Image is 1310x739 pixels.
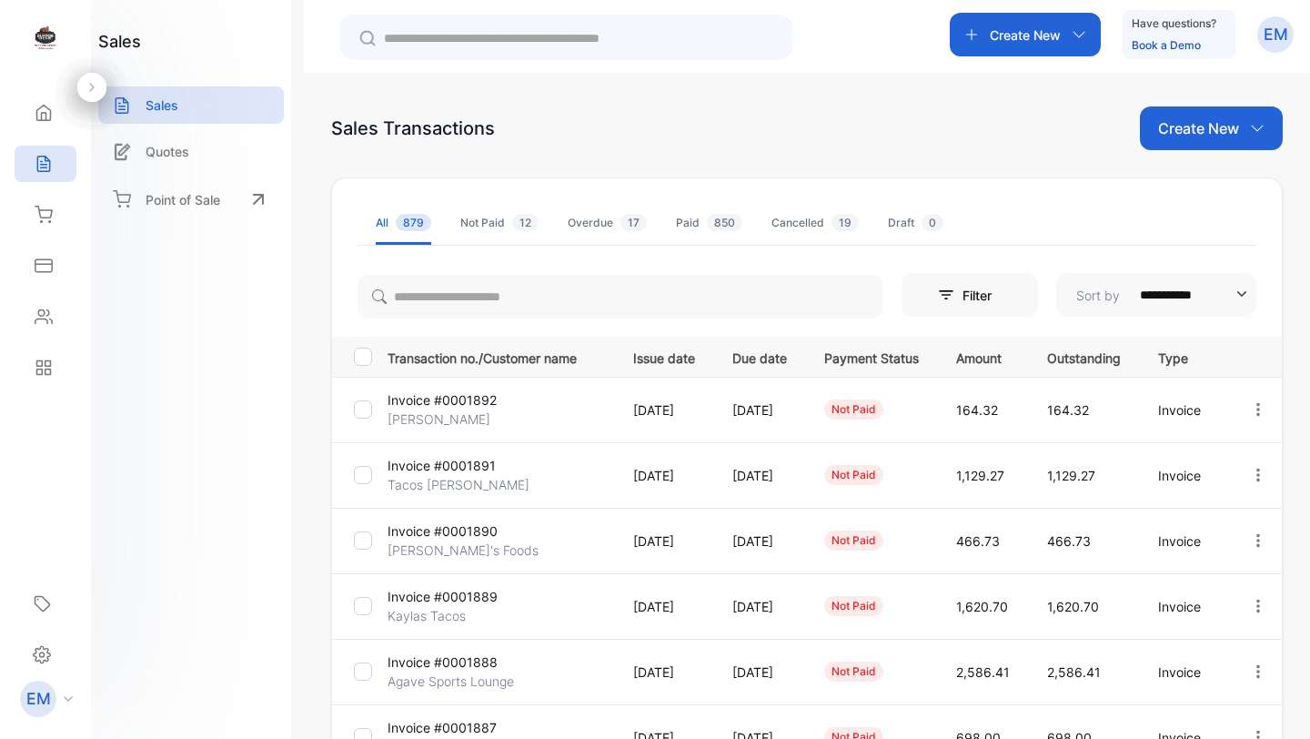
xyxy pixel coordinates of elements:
p: [DATE] [633,531,695,551]
div: Paid [676,215,742,231]
button: Create New [950,13,1101,56]
button: EM [1257,13,1294,56]
span: 2,586.41 [956,664,1010,680]
p: [DATE] [633,663,695,682]
p: Invoice [1158,663,1212,682]
p: [DATE] [732,466,787,485]
p: Agave Sports Lounge [388,672,514,691]
div: not paid [824,662,883,682]
p: Outstanding [1047,345,1121,368]
p: Have questions? [1132,15,1216,33]
p: Invoice [1158,466,1212,485]
a: Book a Demo [1132,38,1201,52]
span: 164.32 [956,402,998,418]
div: not paid [824,465,883,485]
p: Invoice [1158,531,1212,551]
span: 466.73 [956,533,1000,549]
p: Point of Sale [146,190,220,209]
a: Quotes [98,133,284,170]
p: [DATE] [633,597,695,616]
p: Invoice [1158,597,1212,616]
p: [DATE] [732,663,787,682]
p: Type [1158,345,1212,368]
p: Invoice #0001889 [388,587,498,606]
button: Create New [1140,106,1283,150]
h1: sales [98,29,141,54]
span: 1,620.70 [956,599,1008,614]
p: [PERSON_NAME] [388,410,490,429]
span: 0 [922,214,943,231]
p: Sort by [1076,286,1120,305]
span: 1,129.27 [956,468,1004,483]
p: Invoice #0001890 [388,521,498,541]
span: 17 [620,214,647,231]
a: Point of Sale [98,179,284,219]
div: not paid [824,531,883,551]
span: 12 [512,214,539,231]
p: Tacos [PERSON_NAME] [388,475,529,494]
p: [DATE] [732,400,787,420]
p: [DATE] [732,597,787,616]
p: Create New [990,25,1061,45]
button: Sort by [1056,273,1256,317]
div: Sales Transactions [331,115,495,142]
p: Issue date [633,345,695,368]
p: EM [1264,23,1288,46]
div: Cancelled [771,215,859,231]
p: Invoice #0001887 [388,718,497,737]
div: not paid [824,400,883,420]
p: [PERSON_NAME]'s Foods [388,541,539,560]
p: Kaylas Tacos [388,606,466,625]
p: Create New [1158,117,1239,139]
span: 1,620.70 [1047,599,1099,614]
span: 2,586.41 [1047,664,1101,680]
p: EM [26,687,51,711]
p: Invoice #0001888 [388,653,498,672]
p: [DATE] [732,531,787,551]
span: 466.73 [1047,533,1091,549]
p: [DATE] [633,400,695,420]
p: Sales [146,96,178,115]
p: [DATE] [633,466,695,485]
p: Invoice [1158,400,1212,420]
span: 1,129.27 [1047,468,1095,483]
p: Transaction no./Customer name [388,345,610,368]
a: Sales [98,86,284,124]
p: Due date [732,345,787,368]
div: Not Paid [460,215,539,231]
span: 879 [396,214,431,231]
span: 850 [707,214,742,231]
p: Amount [956,345,1010,368]
div: Overdue [568,215,647,231]
p: Payment Status [824,345,919,368]
div: not paid [824,596,883,616]
p: Quotes [146,142,189,161]
p: Invoice #0001892 [388,390,497,410]
div: All [376,215,431,231]
span: 164.32 [1047,402,1089,418]
div: Draft [888,215,943,231]
span: 19 [831,214,859,231]
img: logo [32,24,59,51]
p: Invoice #0001891 [388,456,496,475]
